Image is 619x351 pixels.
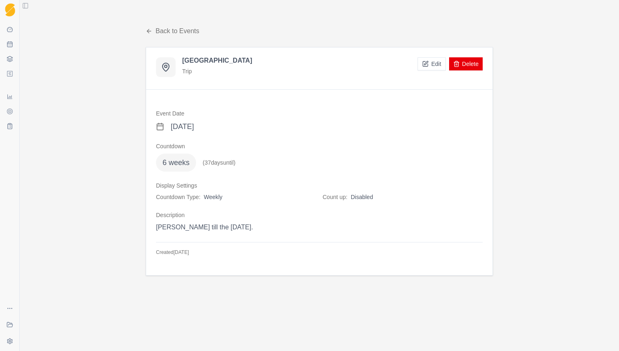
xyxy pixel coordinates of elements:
[203,159,235,167] span: ( 37 days until )
[146,26,199,36] a: Back to Events
[5,3,15,17] img: Logo
[156,193,201,201] span: Countdown Type:
[156,109,483,118] h2: Event Date
[156,142,483,150] h2: Countdown
[204,193,223,201] span: weekly
[182,57,252,64] div: [GEOGRAPHIC_DATA]
[449,57,483,70] button: Delete
[156,154,196,172] span: 6 weeks
[3,335,16,348] button: Settings
[3,3,16,16] a: Logo
[156,181,483,190] h2: Display Settings
[182,67,192,75] span: Trip
[156,211,483,219] h2: Description
[351,193,373,201] span: Disabled
[323,193,348,201] span: Count up:
[156,249,483,256] div: Created [DATE]
[171,121,194,132] span: [DATE]
[418,57,445,70] button: Edit
[156,222,483,232] p: [PERSON_NAME] till the [DATE].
